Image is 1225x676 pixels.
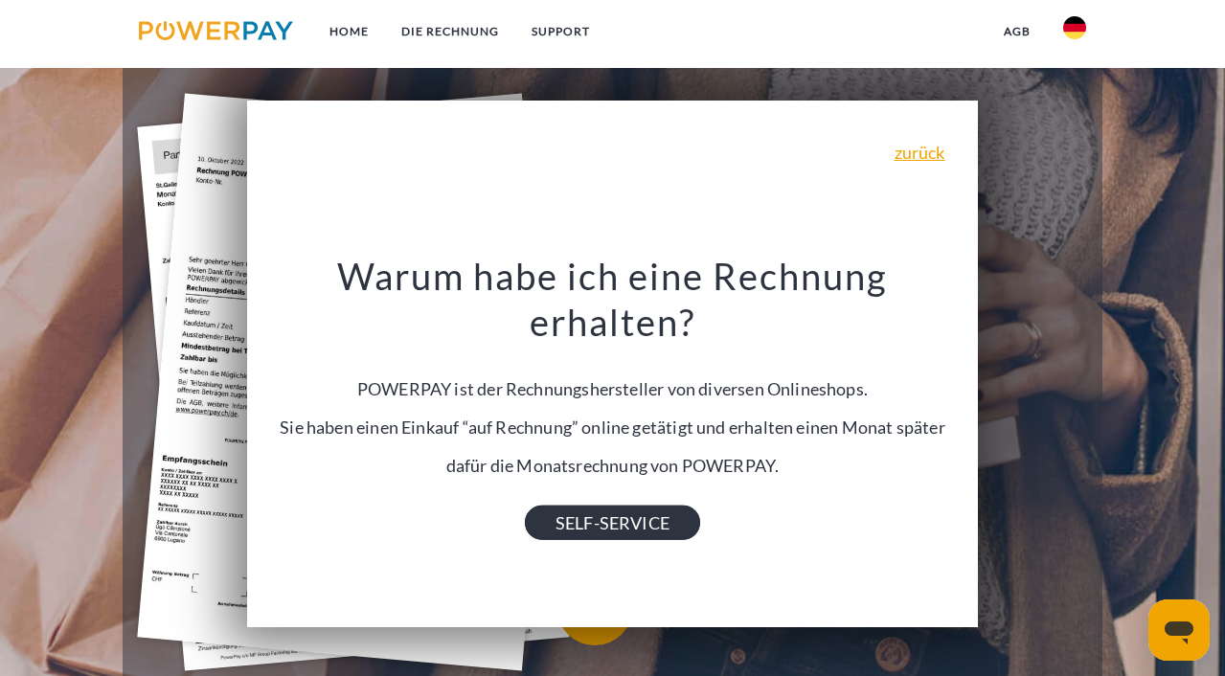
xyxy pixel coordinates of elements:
[525,506,700,540] a: SELF-SERVICE
[1063,16,1086,39] img: de
[556,569,1055,645] button: Hilfe-Center
[139,21,293,40] img: logo-powerpay.svg
[385,14,515,49] a: DIE RECHNUNG
[515,14,606,49] a: SUPPORT
[987,14,1047,49] a: agb
[1148,599,1210,661] iframe: Schaltfläche zum Öffnen des Messaging-Fensters
[259,254,966,523] div: POWERPAY ist der Rechnungshersteller von diversen Onlineshops. Sie haben einen Einkauf “auf Rechn...
[895,144,945,161] a: zurück
[259,254,966,346] h3: Warum habe ich eine Rechnung erhalten?
[313,14,385,49] a: Home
